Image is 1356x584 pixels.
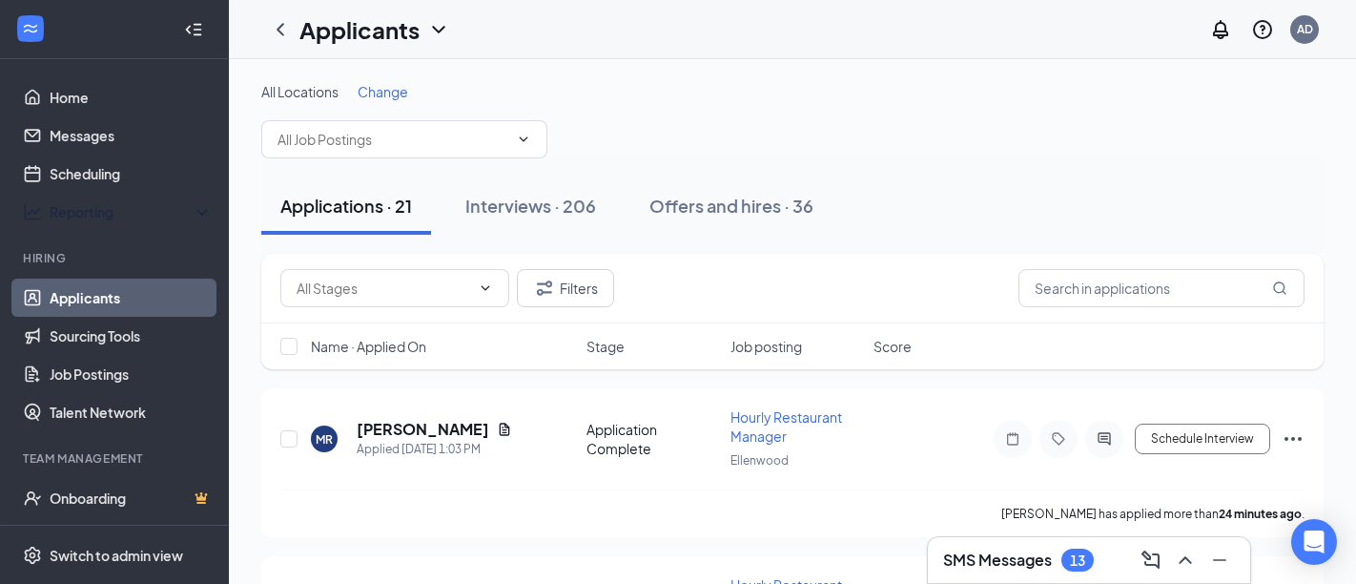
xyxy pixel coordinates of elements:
svg: ChevronUp [1174,549,1197,572]
svg: Tag [1047,431,1070,447]
svg: WorkstreamLogo [21,19,40,38]
input: All Stages [297,278,470,299]
svg: Settings [23,546,42,565]
svg: Ellipses [1282,428,1305,450]
div: Applied [DATE] 1:03 PM [357,440,512,459]
button: Schedule Interview [1135,424,1270,454]
svg: ChevronDown [478,281,493,296]
span: Score [873,337,912,356]
svg: Collapse [184,20,203,39]
a: Applicants [50,279,213,317]
svg: Notifications [1209,18,1232,41]
div: Applications · 21 [280,194,412,218]
div: 13 [1070,553,1085,569]
svg: Analysis [23,202,42,221]
span: Stage [586,337,625,356]
svg: ComposeMessage [1140,549,1162,572]
div: Offers and hires · 36 [649,194,813,218]
a: TeamCrown [50,517,213,555]
svg: ChevronDown [516,132,531,147]
a: Job Postings [50,355,213,393]
h1: Applicants [299,13,420,46]
button: ComposeMessage [1136,545,1166,575]
input: Search in applications [1018,269,1305,307]
div: Open Intercom Messenger [1291,519,1337,565]
div: Application Complete [586,420,719,458]
p: [PERSON_NAME] has applied more than . [1001,506,1305,522]
a: Talent Network [50,393,213,431]
svg: QuestionInfo [1251,18,1274,41]
b: 24 minutes ago [1219,507,1302,521]
a: Sourcing Tools [50,317,213,355]
input: All Job Postings [277,129,508,150]
button: Minimize [1204,545,1235,575]
div: Reporting [50,202,214,221]
h5: [PERSON_NAME] [357,419,489,440]
svg: MagnifyingGlass [1272,281,1287,296]
svg: Minimize [1208,549,1231,572]
a: OnboardingCrown [50,479,213,517]
svg: Document [497,422,512,437]
a: Messages [50,116,213,155]
svg: ChevronLeft [269,18,292,41]
span: All Locations [261,83,339,100]
span: Name · Applied On [311,337,426,356]
svg: ChevronDown [427,18,450,41]
button: ChevronUp [1170,545,1201,575]
svg: Filter [533,277,556,300]
div: AD [1297,21,1313,37]
div: Interviews · 206 [465,194,596,218]
button: Filter Filters [517,269,614,307]
div: Switch to admin view [50,546,183,565]
svg: Note [1001,431,1024,447]
span: Ellenwood [730,453,789,468]
div: MR [316,431,333,448]
a: Home [50,78,213,116]
a: Scheduling [50,155,213,193]
h3: SMS Messages [943,550,1052,571]
div: Hiring [23,250,209,266]
span: Job posting [730,337,802,356]
span: Change [358,83,408,100]
span: Hourly Restaurant Manager [730,408,842,445]
div: Team Management [23,450,209,467]
svg: ActiveChat [1093,431,1116,447]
